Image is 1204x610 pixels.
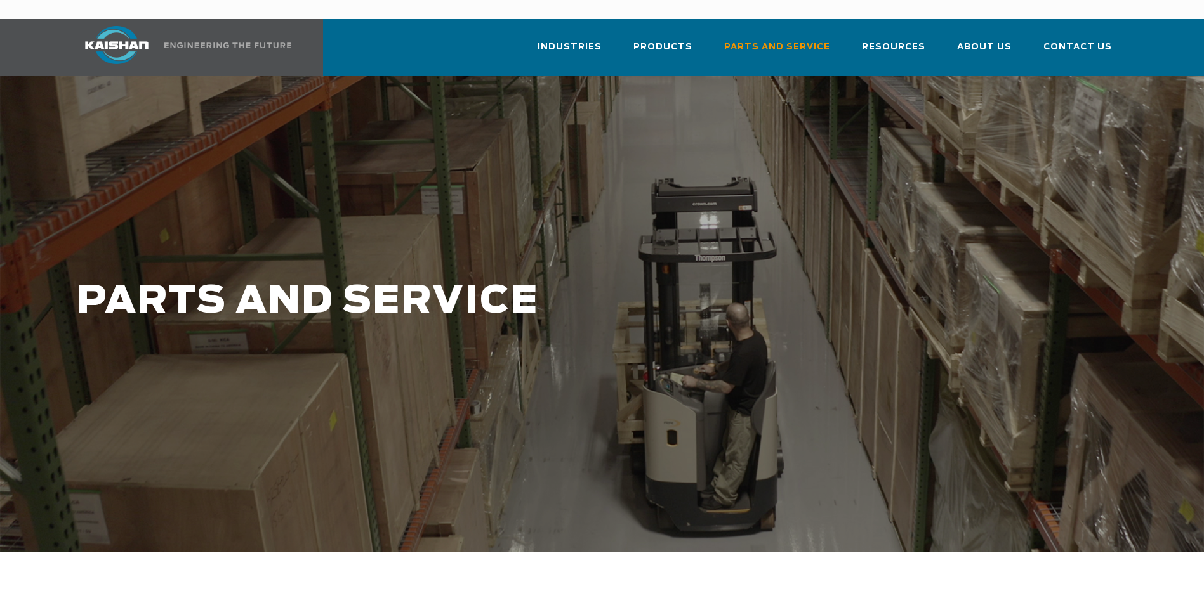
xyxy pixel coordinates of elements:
[69,19,294,76] a: Kaishan USA
[77,280,950,323] h1: PARTS AND SERVICE
[633,40,692,55] span: Products
[724,40,830,55] span: Parts and Service
[862,40,925,55] span: Resources
[957,40,1012,55] span: About Us
[538,40,602,55] span: Industries
[957,30,1012,74] a: About Us
[724,30,830,74] a: Parts and Service
[1043,30,1112,74] a: Contact Us
[164,42,291,48] img: Engineering the future
[633,30,692,74] a: Products
[862,30,925,74] a: Resources
[69,26,164,64] img: kaishan logo
[538,30,602,74] a: Industries
[1043,40,1112,55] span: Contact Us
